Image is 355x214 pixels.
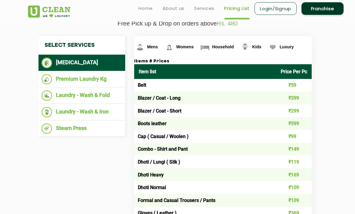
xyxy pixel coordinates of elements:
[134,143,276,156] td: Combo - Shirt and Pant
[217,20,238,27] span: Rs. 480
[134,130,276,143] td: Cap ( Casual / Woolen )
[134,59,312,65] h3: Items & Prices
[276,105,312,118] td: ₹299
[134,156,276,169] td: Dhoti / Lungi ( Silk )
[28,20,327,27] p: Free Pick up & Drop on orders above
[42,124,52,134] img: Steam Press
[252,45,261,50] span: Kids
[276,65,312,79] th: Price Per Pc
[42,74,122,85] li: Premium Laundry Kg
[147,45,158,50] span: Mens
[134,79,276,92] td: Belt
[276,156,312,169] td: ₹119
[212,45,234,50] span: Household
[276,79,312,92] td: ₹59
[224,5,250,12] a: Pricing List
[276,181,312,194] td: ₹109
[276,117,312,130] td: ₹599
[134,194,276,207] td: Formal and Casual Trousers / Pants
[134,181,276,194] td: Dhoti Normal
[276,130,312,143] td: ₹99
[42,124,122,134] li: Steam Press
[194,5,215,12] a: Services
[42,58,122,68] li: [MEDICAL_DATA]
[42,107,122,118] li: Laundry - Wash & Iron
[176,45,194,50] span: Womens
[39,36,125,55] h4: Select Services
[162,5,184,12] a: About us
[42,58,52,68] img: Dry Cleaning
[42,107,52,118] img: Laundry - Wash & Iron
[134,92,276,105] td: Blazer / Coat - Long
[255,2,297,15] a: Login/Signup
[42,91,122,101] li: Laundry - Wash & Fold
[134,117,276,130] td: Boots leather
[42,91,52,101] img: Laundry - Wash & Fold
[138,5,153,12] a: Home
[240,42,250,53] img: Kids
[164,42,174,53] img: Womens
[276,169,312,182] td: ₹169
[134,65,276,79] th: Item list
[301,2,344,15] a: Franchise
[200,42,210,53] img: Household
[134,169,276,182] td: Dhoti Heavy
[267,42,278,53] img: Luxury
[276,143,312,156] td: ₹149
[276,194,312,207] td: ₹109
[135,42,145,53] img: Mens
[42,74,52,85] img: Premium Laundry Kg
[276,92,312,105] td: ₹399
[28,6,70,18] img: UClean Laundry and Dry Cleaning
[280,45,294,50] span: Luxury
[134,105,276,118] td: Blazer / Coat - Short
